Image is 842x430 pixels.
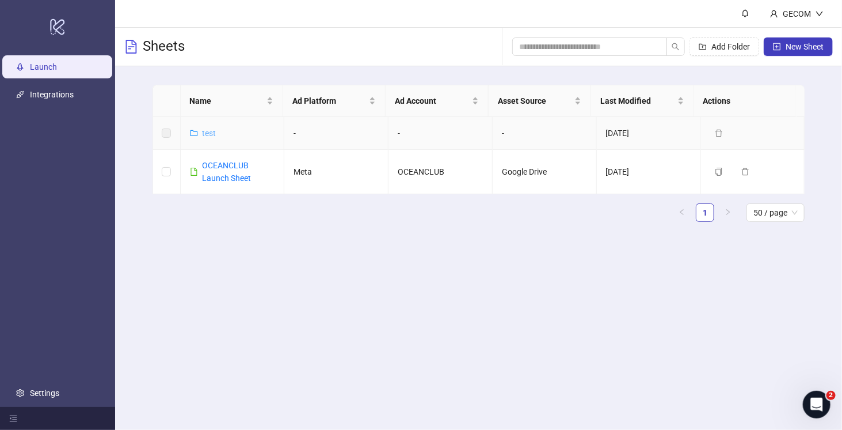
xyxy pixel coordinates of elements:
[284,117,388,150] td: -
[699,43,707,51] span: folder-add
[493,150,597,194] td: Google Drive
[816,10,824,18] span: down
[770,10,778,18] span: user
[386,85,488,117] th: Ad Account
[30,62,57,71] a: Launch
[30,90,74,99] a: Integrations
[283,85,386,117] th: Ad Platform
[741,168,749,176] span: delete
[803,391,830,418] iframe: Intercom live chat
[9,414,17,423] span: menu-fold
[741,9,749,17] span: bell
[388,150,493,194] td: OCEANCLUB
[673,203,691,222] li: Previous Page
[143,37,185,56] h3: Sheets
[597,150,701,194] td: [DATE]
[190,168,198,176] span: file
[826,391,836,400] span: 2
[746,203,805,222] div: Page Size
[711,42,750,51] span: Add Folder
[715,129,723,137] span: delete
[753,204,798,221] span: 50 / page
[597,117,701,150] td: [DATE]
[725,209,731,216] span: right
[190,129,198,137] span: folder
[764,37,833,56] button: New Sheet
[719,203,737,222] li: Next Page
[388,117,493,150] td: -
[773,43,781,51] span: plus-square
[203,161,252,183] a: OCEANCLUB Launch Sheet
[679,209,685,216] span: left
[203,129,216,138] a: test
[181,85,283,117] th: Name
[190,95,264,107] span: Name
[600,95,675,107] span: Last Modified
[395,95,469,107] span: Ad Account
[493,117,597,150] td: -
[591,85,694,117] th: Last Modified
[673,203,691,222] button: left
[696,204,714,221] a: 1
[672,43,680,51] span: search
[292,95,367,107] span: Ad Platform
[786,42,824,51] span: New Sheet
[696,203,714,222] li: 1
[778,7,816,20] div: GECOM
[694,85,797,117] th: Actions
[284,150,388,194] td: Meta
[715,168,723,176] span: copy
[498,95,572,107] span: Asset Source
[489,85,591,117] th: Asset Source
[719,203,737,222] button: right
[124,40,138,54] span: file-text
[30,388,59,398] a: Settings
[689,37,759,56] button: Add Folder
